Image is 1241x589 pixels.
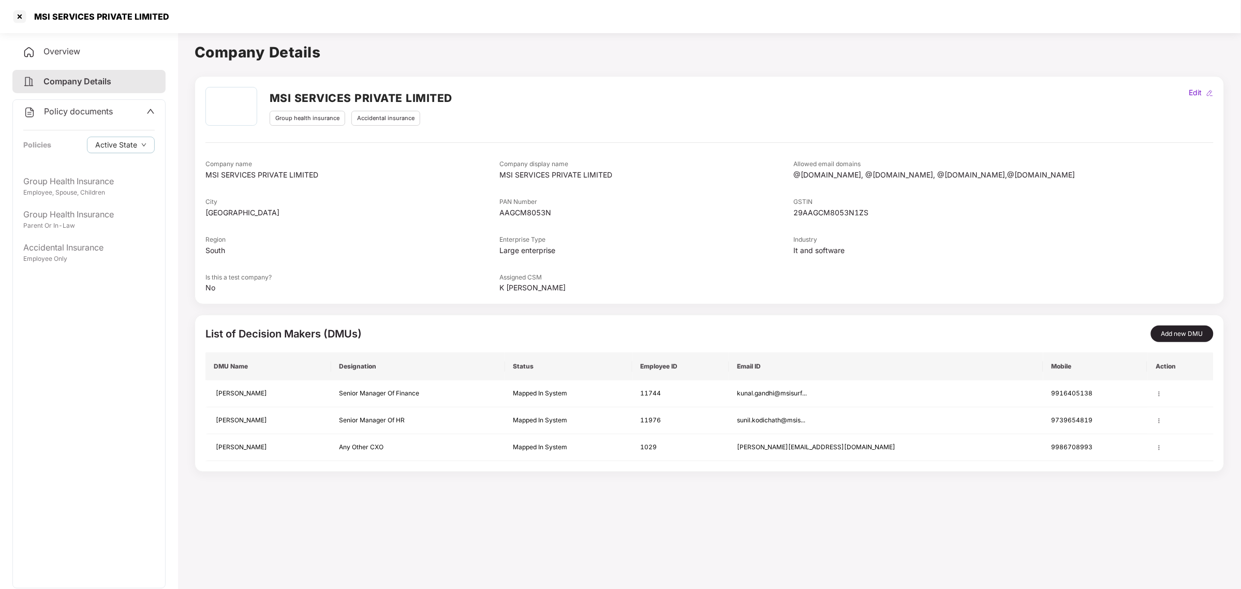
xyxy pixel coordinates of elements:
[331,352,505,380] th: Designation
[205,328,362,340] span: List of Decision Makers (DMUs)
[499,207,793,218] div: AAGCM8053N
[23,254,155,264] div: Employee Only
[513,416,624,425] div: Mapped In System
[793,207,1087,218] div: 29AAGCM8053N1ZS
[28,11,169,22] div: MSI SERVICES PRIVATE LIMITED
[23,76,35,88] img: svg+xml;base64,PHN2ZyB4bWxucz0iaHR0cDovL3d3dy53My5vcmcvMjAwMC9zdmciIHdpZHRoPSIyNCIgaGVpZ2h0PSIyNC...
[1052,443,1139,452] div: 9986708993
[205,434,331,461] td: [PERSON_NAME]
[737,416,1035,425] div: sunil.kodichath@msis...
[44,106,113,116] span: Policy documents
[23,241,155,254] div: Accidental Insurance
[1052,416,1139,425] div: 9739654819
[1151,326,1214,342] button: Add new DMU
[205,197,499,207] div: City
[793,169,1087,181] div: @[DOMAIN_NAME], @[DOMAIN_NAME], @[DOMAIN_NAME],@[DOMAIN_NAME]
[729,352,1043,380] th: Email ID
[499,197,793,207] div: PAN Number
[23,221,155,231] div: Parent Or In-Law
[1043,352,1147,380] th: Mobile
[23,139,51,151] div: Policies
[339,389,420,397] span: Senior Manager Of Finance
[43,46,80,56] span: Overview
[793,197,1087,207] div: GSTIN
[205,207,499,218] div: [GEOGRAPHIC_DATA]
[513,389,624,399] div: Mapped In System
[205,169,499,181] div: MSI SERVICES PRIVATE LIMITED
[499,169,793,181] div: MSI SERVICES PRIVATE LIMITED
[205,245,499,256] div: South
[23,188,155,198] div: Employee, Spouse, Children
[270,90,452,107] h2: MSI SERVICES PRIVATE LIMITED
[146,107,155,115] span: up
[632,380,729,407] td: 11744
[1206,90,1214,97] img: editIcon
[1156,390,1163,397] img: manage
[205,273,499,283] div: Is this a test company?
[499,273,793,283] div: Assigned CSM
[1147,352,1214,380] th: Action
[270,111,345,126] div: Group health insurance
[632,407,729,434] td: 11976
[95,139,137,151] span: Active State
[43,76,111,86] span: Company Details
[499,282,793,293] div: K [PERSON_NAME]
[339,443,384,451] span: Any Other CXO
[1052,389,1139,399] div: 9916405138
[205,235,499,245] div: Region
[195,41,1224,64] h1: Company Details
[23,175,155,188] div: Group Health Insurance
[23,208,155,221] div: Group Health Insurance
[632,352,729,380] th: Employee ID
[205,352,331,380] th: DMU Name
[737,389,1035,399] div: kunal.gandhi@msisurf...
[499,245,793,256] div: Large enterprise
[205,380,331,407] td: [PERSON_NAME]
[793,245,1087,256] div: It and software
[1187,87,1204,98] div: Edit
[513,443,624,452] div: Mapped In System
[141,142,146,148] span: down
[1156,417,1163,424] img: manage
[23,106,36,119] img: svg+xml;base64,PHN2ZyB4bWxucz0iaHR0cDovL3d3dy53My5vcmcvMjAwMC9zdmciIHdpZHRoPSIyNCIgaGVpZ2h0PSIyNC...
[339,416,405,424] span: Senior Manager Of HR
[737,443,1035,452] div: [PERSON_NAME][EMAIL_ADDRESS][DOMAIN_NAME]
[793,235,1087,245] div: Industry
[23,46,35,58] img: svg+xml;base64,PHN2ZyB4bWxucz0iaHR0cDovL3d3dy53My5vcmcvMjAwMC9zdmciIHdpZHRoPSIyNCIgaGVpZ2h0PSIyNC...
[1156,444,1163,451] img: manage
[505,352,632,380] th: Status
[632,434,729,461] td: 1029
[351,111,420,126] div: Accidental insurance
[205,159,499,169] div: Company name
[499,159,793,169] div: Company display name
[205,282,499,293] div: No
[499,235,793,245] div: Enterprise Type
[205,407,331,434] td: [PERSON_NAME]
[87,137,155,153] button: Active Statedown
[793,159,1087,169] div: Allowed email domains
